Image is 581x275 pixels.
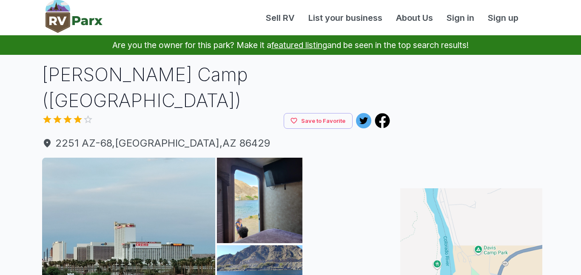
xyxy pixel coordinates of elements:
[259,11,302,24] a: Sell RV
[440,11,481,24] a: Sign in
[10,35,571,55] p: Are you the owner for this park? Make it a and be seen in the top search results!
[217,158,302,243] img: AAcXr8ohcKa5IAYAZTLWaNZYxTupJWuRmTb2OiMHcP282OYWUw8S6hTzY3vILyaTwoGoDkMmR-1Rhf9s1_wcSZIjnnX7ny46-...
[400,62,542,168] iframe: Advertisement
[42,62,390,113] h1: [PERSON_NAME] Camp ([GEOGRAPHIC_DATA])
[42,136,390,151] span: 2251 AZ-68 , [GEOGRAPHIC_DATA] , AZ 86429
[481,11,525,24] a: Sign up
[302,11,389,24] a: List your business
[389,11,440,24] a: About Us
[305,158,390,243] img: AAcXr8qJ3dA1ujFFylMabBXhPXFLdujAnFcgeLRD_YCbU3GcqN-4hXTNvQR-eeLAWND85_r-kst4fR3dyfmoWQQpDm-gICVxw...
[271,40,327,50] a: featured listing
[42,136,390,151] a: 2251 AZ-68,[GEOGRAPHIC_DATA],AZ 86429
[284,113,353,129] button: Save to Favorite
